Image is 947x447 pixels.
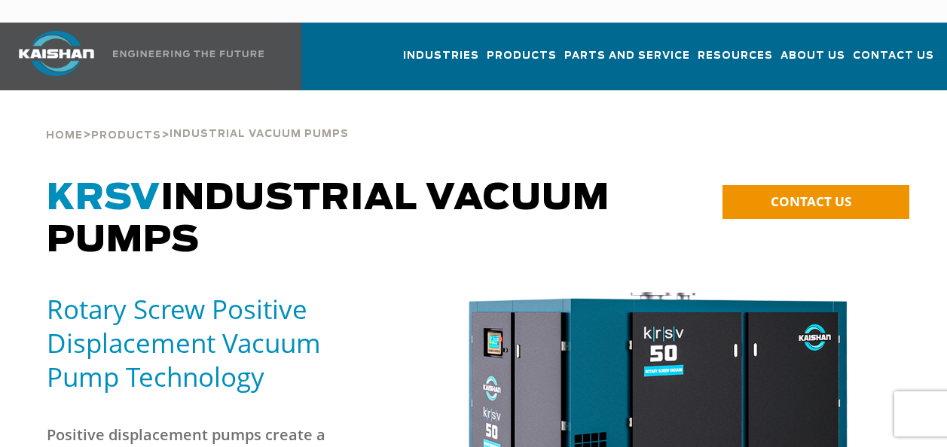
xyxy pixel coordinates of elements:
span: Products [487,47,557,65]
span: Parts and Service [564,47,690,65]
a: Products [91,128,161,141]
span: Resources [698,47,773,65]
span: Home [46,131,83,141]
a: Resources [698,36,773,87]
span: KRSV [47,181,160,217]
span: Industries [403,47,479,65]
a: Contact Us [853,36,934,87]
a: Parts and Service [564,36,690,87]
a: About Us [781,36,845,87]
span: Contact Us [853,47,934,65]
a: Industries [403,36,479,87]
span: Industrial Vacuum Pumps [170,129,349,139]
img: Engineering the future [113,50,264,57]
a: Products [487,36,557,87]
div: > > [46,90,349,147]
a: CONTACT US [722,185,909,219]
span: Industrial Vacuum Pumps [47,181,609,259]
a: Home [46,128,83,141]
span: Products [91,131,161,141]
span: CONTACT US [771,193,851,210]
span: About Us [781,47,845,65]
h5: Rotary Screw Positive Displacement Vacuum Pump Technology [47,292,377,394]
